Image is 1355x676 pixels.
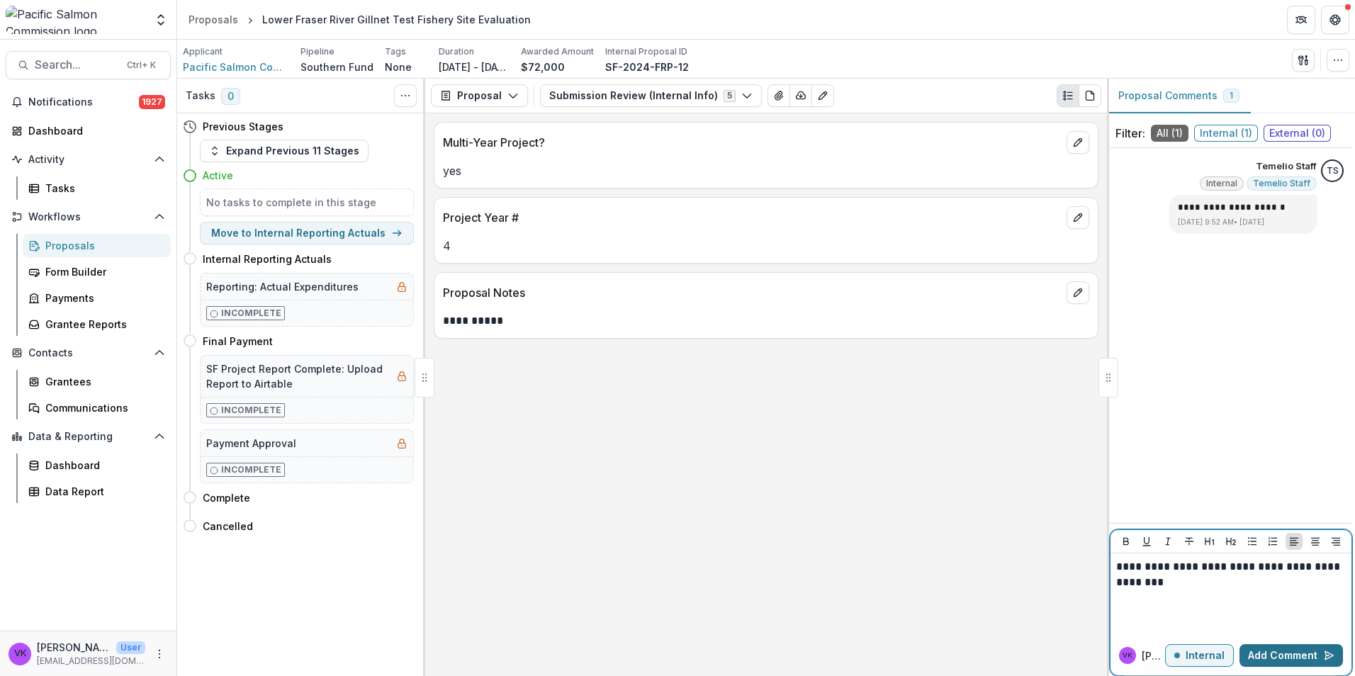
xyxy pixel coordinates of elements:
p: Incomplete [221,463,281,476]
p: [EMAIL_ADDRESS][DOMAIN_NAME] [37,655,145,667]
p: [PERSON_NAME] [37,640,111,655]
button: Strike [1181,533,1198,550]
p: 4 [443,237,1089,254]
a: Communications [23,396,171,419]
div: Data Report [45,484,159,499]
p: Project Year # [443,209,1061,226]
a: Grantees [23,370,171,393]
a: Payments [23,286,171,310]
h4: Cancelled [203,519,253,534]
p: Awarded Amount [521,45,594,58]
span: 1927 [139,95,165,109]
div: Temelio Staff [1327,167,1339,176]
p: Filter: [1115,125,1145,142]
h4: Internal Reporting Actuals [203,252,332,266]
button: Open entity switcher [151,6,171,34]
button: edit [1067,281,1089,304]
button: Align Left [1286,533,1303,550]
h3: Tasks [186,90,215,102]
p: [DATE] - [DATE] [439,60,510,74]
div: Lower Fraser River Gillnet Test Fishery Site Evaluation [262,12,531,27]
a: Proposals [23,234,171,257]
p: User [116,641,145,654]
p: Tags [385,45,406,58]
button: Expand Previous 11 Stages [200,140,369,162]
span: Data & Reporting [28,431,148,443]
div: Victor Keong [14,649,26,658]
a: Data Report [23,480,171,503]
button: Bold [1118,533,1135,550]
button: Heading 2 [1222,533,1239,550]
div: Victor Keong [1123,652,1132,659]
span: External ( 0 ) [1264,125,1331,142]
p: Incomplete [221,404,281,417]
a: Pacific Salmon Commission [183,60,289,74]
button: Open Workflows [6,205,171,228]
button: edit [1067,206,1089,229]
a: Grantee Reports [23,312,171,336]
div: Dashboard [28,123,159,138]
div: Ctrl + K [124,57,159,73]
h5: SF Project Report Complete: Upload Report to Airtable [206,361,390,391]
h5: Payment Approval [206,436,296,451]
p: Proposal Notes [443,284,1061,301]
div: Payments [45,291,159,305]
p: [DATE] 9:52 AM • [DATE] [1178,217,1308,227]
button: Partners [1287,6,1315,34]
button: Toggle View Cancelled Tasks [394,84,417,107]
span: Internal [1206,179,1237,188]
h4: Previous Stages [203,119,283,134]
h5: Reporting: Actual Expenditures [206,279,359,294]
button: Notifications1927 [6,91,171,113]
button: edit [1067,131,1089,154]
div: Form Builder [45,264,159,279]
h5: No tasks to complete in this stage [206,195,407,210]
div: Tasks [45,181,159,196]
a: Proposals [183,9,244,30]
a: Dashboard [6,119,171,142]
button: Open Data & Reporting [6,425,171,448]
span: Internal ( 1 ) [1194,125,1258,142]
button: Add Comment [1239,644,1343,667]
div: Dashboard [45,458,159,473]
span: All ( 1 ) [1151,125,1188,142]
div: Proposals [189,12,238,27]
p: [PERSON_NAME] [1142,648,1165,663]
div: Communications [45,400,159,415]
h4: Active [203,168,233,183]
a: Form Builder [23,260,171,283]
p: None [385,60,412,74]
p: yes [443,162,1089,179]
button: View Attached Files [768,84,790,107]
span: Temelio Staff [1253,179,1310,188]
span: Search... [35,58,118,72]
button: Align Center [1307,533,1324,550]
button: Search... [6,51,171,79]
p: Internal Proposal ID [605,45,687,58]
button: Internal [1165,644,1234,667]
p: Applicant [183,45,223,58]
span: Activity [28,154,148,166]
div: Grantees [45,374,159,389]
button: Open Activity [6,148,171,171]
span: 0 [221,88,240,105]
button: Proposal Comments [1107,79,1251,113]
p: Multi-Year Project? [443,134,1061,151]
p: Temelio Staff [1256,159,1317,174]
button: Align Right [1327,533,1344,550]
p: Internal [1186,650,1225,662]
button: Proposal [431,84,528,107]
button: Heading 1 [1201,533,1218,550]
button: Underline [1138,533,1155,550]
p: Incomplete [221,307,281,320]
h4: Complete [203,490,250,505]
button: Edit as form [811,84,834,107]
div: Grantee Reports [45,317,159,332]
span: 1 [1230,91,1233,101]
button: Bullet List [1244,533,1261,550]
button: Ordered List [1264,533,1281,550]
p: Pipeline [300,45,334,58]
button: Get Help [1321,6,1349,34]
p: Southern Fund [300,60,373,74]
